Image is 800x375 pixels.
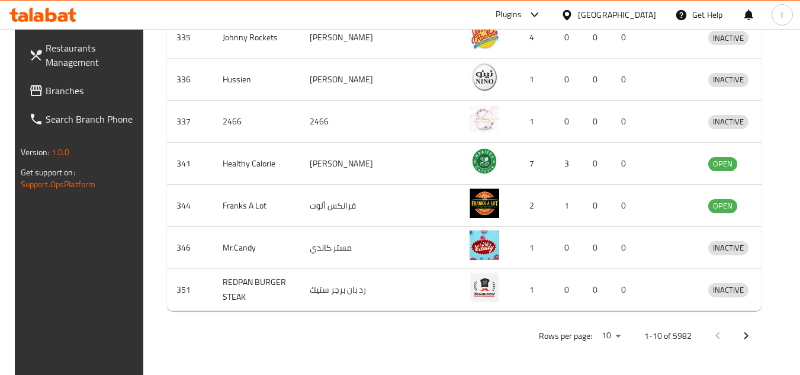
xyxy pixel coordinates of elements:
td: [PERSON_NAME] [300,143,400,185]
td: 336 [167,59,213,101]
a: Branches [20,76,149,105]
span: OPEN [708,199,737,213]
td: REDPAN BURGER STEAK [213,269,300,311]
td: [PERSON_NAME] [300,59,400,101]
a: Support.OpsPlatform [21,177,96,192]
td: 0 [555,59,583,101]
span: INACTIVE [708,283,748,297]
td: 0 [612,101,640,143]
td: 1 [513,59,555,101]
td: 0 [555,101,583,143]
td: Hussien [213,59,300,101]
td: 335 [167,17,213,59]
img: Healthy Calorie [470,146,499,176]
td: 351 [167,269,213,311]
td: 7 [513,143,555,185]
td: 0 [583,269,612,311]
img: Hussien [470,62,499,92]
a: Restaurants Management [20,34,149,76]
td: 0 [612,17,640,59]
td: فرانكس ألوت [300,185,400,227]
span: INACTIVE [708,241,748,255]
span: Version: [21,145,50,160]
td: 344 [167,185,213,227]
td: Healthy Calorie [213,143,300,185]
div: INACTIVE [708,115,748,129]
img: Franks A Lot [470,188,499,218]
img: 2466 [470,104,499,134]
td: 2 [513,185,555,227]
td: 0 [612,59,640,101]
button: Next page [732,322,760,350]
div: Rows per page: [597,327,625,345]
img: REDPAN BURGER STEAK [470,273,499,302]
span: INACTIVE [708,31,748,45]
td: 4 [513,17,555,59]
td: 2466 [300,101,400,143]
span: OPEN [708,157,737,171]
td: 0 [612,143,640,185]
td: 0 [583,17,612,59]
div: INACTIVE [708,73,748,87]
td: 0 [612,269,640,311]
img: Mr.Candy [470,230,499,260]
td: 3 [555,143,583,185]
td: 0 [612,227,640,269]
span: 1.0.0 [52,145,70,160]
span: l [781,8,783,21]
td: 346 [167,227,213,269]
span: Search Branch Phone [46,112,139,126]
td: Franks A Lot [213,185,300,227]
td: 0 [555,17,583,59]
td: مستر.كاندي [300,227,400,269]
a: Search Branch Phone [20,105,149,133]
td: 1 [555,185,583,227]
td: 0 [555,227,583,269]
td: Mr.Candy [213,227,300,269]
td: 337 [167,101,213,143]
td: 0 [583,101,612,143]
td: 1 [513,101,555,143]
td: 2466 [213,101,300,143]
td: 0 [583,143,612,185]
td: 341 [167,143,213,185]
div: Plugins [496,8,522,22]
td: 0 [583,59,612,101]
img: Johnny Rockets [470,20,499,50]
td: رد بان برجر ستيك [300,269,400,311]
span: Restaurants Management [46,41,139,69]
td: 0 [583,185,612,227]
td: 0 [612,185,640,227]
span: INACTIVE [708,73,748,86]
p: Rows per page: [539,329,592,344]
span: INACTIVE [708,115,748,129]
td: 0 [555,269,583,311]
td: [PERSON_NAME] [300,17,400,59]
p: 1-10 of 5982 [644,329,692,344]
span: Get support on: [21,165,75,180]
td: 0 [583,227,612,269]
span: Branches [46,84,139,98]
td: Johnny Rockets [213,17,300,59]
td: 1 [513,269,555,311]
div: [GEOGRAPHIC_DATA] [578,8,656,21]
td: 1 [513,227,555,269]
